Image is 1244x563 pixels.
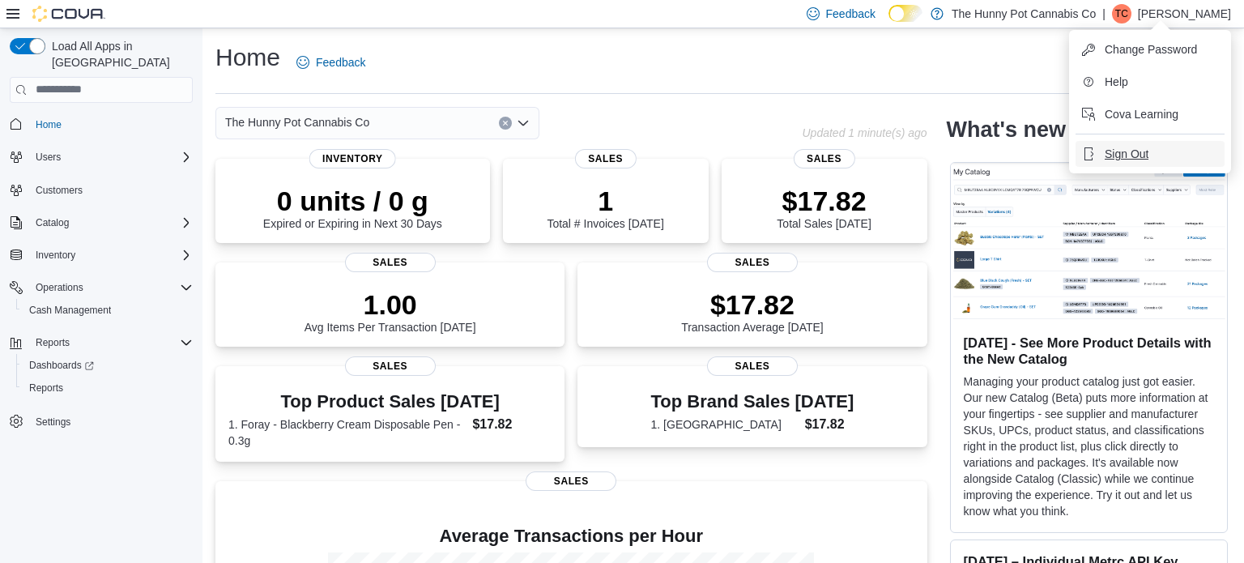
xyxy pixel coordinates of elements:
[29,213,75,232] button: Catalog
[1102,4,1106,23] p: |
[36,249,75,262] span: Inventory
[23,356,100,375] a: Dashboards
[964,335,1214,367] h3: [DATE] - See More Product Details with the New Catalog
[3,211,199,234] button: Catalog
[228,527,914,546] h4: Average Transactions per Hour
[29,411,193,431] span: Settings
[3,178,199,202] button: Customers
[1112,4,1131,23] div: Tabatha Cruickshank
[793,149,854,168] span: Sales
[23,301,117,320] a: Cash Management
[3,146,199,168] button: Users
[10,106,193,476] nav: Complex example
[499,117,512,130] button: Clear input
[29,147,193,167] span: Users
[777,185,871,217] p: $17.82
[29,382,63,395] span: Reports
[3,331,199,354] button: Reports
[472,415,552,434] dd: $17.82
[29,181,89,200] a: Customers
[45,38,193,70] span: Load All Apps in [GEOGRAPHIC_DATA]
[29,115,68,134] a: Home
[1105,41,1197,58] span: Change Password
[23,356,193,375] span: Dashboards
[345,253,436,272] span: Sales
[215,41,280,74] h1: Home
[547,185,663,217] p: 1
[263,185,442,217] p: 0 units / 0 g
[651,416,799,433] dt: 1. [GEOGRAPHIC_DATA]
[316,54,365,70] span: Feedback
[36,151,61,164] span: Users
[707,356,798,376] span: Sales
[32,6,105,22] img: Cova
[805,415,854,434] dd: $17.82
[802,126,927,139] p: Updated 1 minute(s) ago
[36,336,70,349] span: Reports
[777,185,871,230] div: Total Sales [DATE]
[707,253,798,272] span: Sales
[29,333,76,352] button: Reports
[228,416,466,449] dt: 1. Foray - Blackberry Cream Disposable Pen - 0.3g
[575,149,637,168] span: Sales
[309,149,396,168] span: Inventory
[826,6,875,22] span: Feedback
[1115,4,1128,23] span: TC
[29,147,67,167] button: Users
[29,114,193,134] span: Home
[29,359,94,372] span: Dashboards
[225,113,369,132] span: The Hunny Pot Cannabis Co
[36,118,62,131] span: Home
[1076,141,1225,167] button: Sign Out
[1138,4,1231,23] p: [PERSON_NAME]
[1076,69,1225,95] button: Help
[29,333,193,352] span: Reports
[681,288,824,334] div: Transaction Average [DATE]
[651,392,854,412] h3: Top Brand Sales [DATE]
[228,392,552,412] h3: Top Product Sales [DATE]
[23,378,193,398] span: Reports
[36,281,83,294] span: Operations
[1076,101,1225,127] button: Cova Learning
[3,409,199,433] button: Settings
[1076,36,1225,62] button: Change Password
[681,288,824,321] p: $17.82
[36,416,70,429] span: Settings
[16,354,199,377] a: Dashboards
[964,373,1214,519] p: Managing your product catalog just got easier. Our new Catalog (Beta) puts more information at yo...
[888,5,922,22] input: Dark Mode
[290,46,372,79] a: Feedback
[3,113,199,136] button: Home
[345,356,436,376] span: Sales
[29,245,193,265] span: Inventory
[16,299,199,322] button: Cash Management
[23,378,70,398] a: Reports
[305,288,476,334] div: Avg Items Per Transaction [DATE]
[888,22,889,23] span: Dark Mode
[1105,106,1178,122] span: Cova Learning
[547,185,663,230] div: Total # Invoices [DATE]
[1105,74,1128,90] span: Help
[23,301,193,320] span: Cash Management
[36,216,69,229] span: Catalog
[29,245,82,265] button: Inventory
[3,276,199,299] button: Operations
[1105,146,1148,162] span: Sign Out
[305,288,476,321] p: 1.00
[29,412,77,432] a: Settings
[29,180,193,200] span: Customers
[29,304,111,317] span: Cash Management
[29,278,90,297] button: Operations
[263,185,442,230] div: Expired or Expiring in Next 30 Days
[3,244,199,267] button: Inventory
[29,278,193,297] span: Operations
[29,213,193,232] span: Catalog
[947,117,1066,143] h2: What's new
[526,471,616,491] span: Sales
[16,377,199,399] button: Reports
[952,4,1096,23] p: The Hunny Pot Cannabis Co
[36,184,83,197] span: Customers
[517,117,530,130] button: Open list of options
